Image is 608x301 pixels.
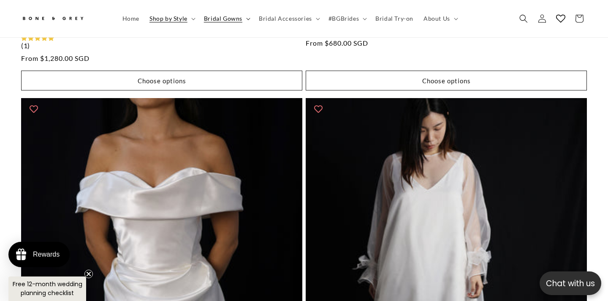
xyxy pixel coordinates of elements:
[122,15,139,22] span: Home
[418,10,461,27] summary: About Us
[33,251,60,258] div: Rewards
[149,15,187,22] span: Shop by Style
[540,271,601,295] button: Open chatbox
[204,15,242,22] span: Bridal Gowns
[254,10,323,27] summary: Bridal Accessories
[310,100,327,117] button: Add to wishlist
[323,10,370,27] summary: #BGBrides
[84,270,93,278] button: Close teaser
[540,277,601,290] p: Chat with us
[8,276,86,301] div: Free 12-month wedding planning checklistClose teaser
[375,15,413,22] span: Bridal Try-on
[370,10,418,27] a: Bridal Try-on
[18,8,109,29] a: Bone and Grey Bridal
[21,71,302,90] button: Choose options
[21,12,84,26] img: Bone and Grey Bridal
[144,10,199,27] summary: Shop by Style
[423,15,450,22] span: About Us
[13,280,82,297] span: Free 12-month wedding planning checklist
[117,10,144,27] a: Home
[306,71,587,90] button: Choose options
[25,100,42,117] button: Add to wishlist
[514,9,533,28] summary: Search
[259,15,312,22] span: Bridal Accessories
[328,15,359,22] span: #BGBrides
[199,10,254,27] summary: Bridal Gowns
